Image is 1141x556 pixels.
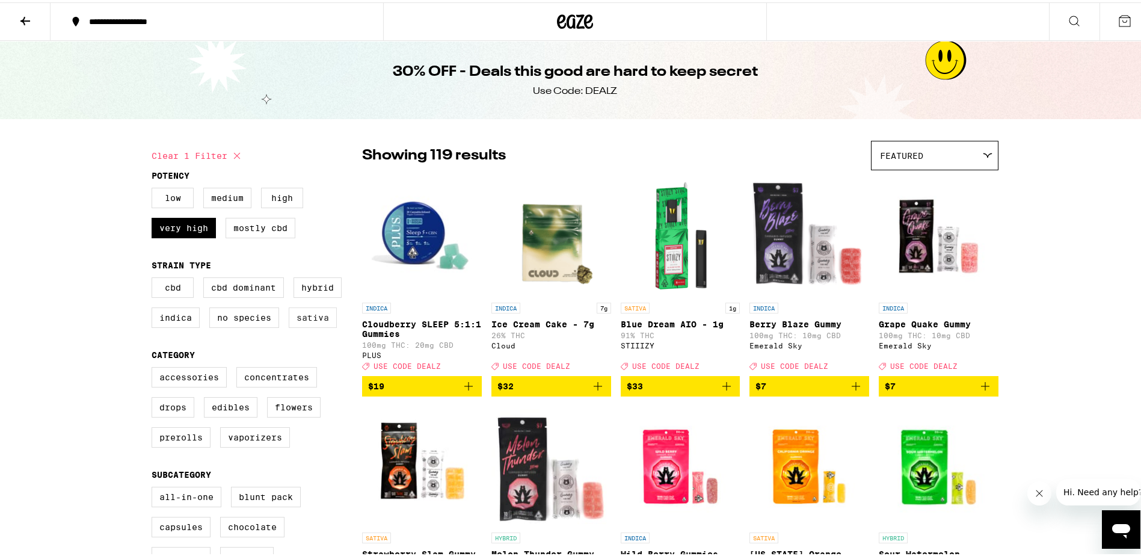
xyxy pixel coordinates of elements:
button: Add to bag [621,374,740,394]
p: Showing 119 results [362,143,506,164]
a: Open page for Cloudberry SLEEP 5:1:1 Gummies from PLUS [362,174,482,374]
p: 7g [597,300,611,311]
img: Emerald Sky - California Orange Gummies [749,404,869,524]
label: High [261,185,303,206]
legend: Potency [152,168,189,178]
span: Hi. Need any help? [7,8,87,18]
img: Cloud - Ice Cream Cake - 7g [491,174,611,294]
label: Hybrid [294,275,342,295]
span: $7 [885,379,896,389]
p: 26% THC [491,329,611,337]
img: Emerald Sky - Melon Thunder Gummy [491,404,611,524]
a: Open page for Blue Dream AIO - 1g from STIIIZY [621,174,740,374]
label: Medium [203,185,251,206]
p: INDICA [879,300,908,311]
label: Very High [152,215,216,236]
img: Emerald Sky - Grape Quake Gummy [879,174,998,294]
label: CBD [152,275,194,295]
p: Ice Cream Cake - 7g [491,317,611,327]
p: INDICA [362,300,391,311]
p: SATIVA [621,300,650,311]
button: Add to bag [879,374,998,394]
label: Capsules [152,514,211,535]
label: Flowers [267,395,321,415]
p: 1g [725,300,740,311]
p: 100mg THC: 10mg CBD [749,329,869,337]
p: INDICA [749,300,778,311]
div: Emerald Sky [879,339,998,347]
p: Berry Blaze Gummy [749,317,869,327]
button: Clear 1 filter [152,138,244,168]
span: $33 [627,379,643,389]
button: Add to bag [362,374,482,394]
p: HYBRID [491,530,520,541]
span: USE CODE DEALZ [503,360,570,368]
label: Edibles [204,395,257,415]
legend: Subcategory [152,468,211,477]
iframe: Close message [1027,479,1051,503]
div: Emerald Sky [749,339,869,347]
label: Low [152,185,194,206]
p: SATIVA [362,530,391,541]
iframe: Button to launch messaging window [1102,508,1140,546]
p: HYBRID [879,530,908,541]
label: Concentrates [236,365,317,385]
p: SATIVA [749,530,778,541]
p: Blue Dream AIO - 1g [621,317,740,327]
label: Prerolls [152,425,211,445]
legend: Category [152,348,195,357]
p: 100mg THC: 10mg CBD [879,329,998,337]
span: $19 [368,379,384,389]
div: PLUS [362,349,482,357]
span: USE CODE DEALZ [890,360,958,368]
p: 91% THC [621,329,740,337]
button: Add to bag [491,374,611,394]
h1: 30% OFF - Deals this good are hard to keep secret [393,60,758,80]
img: Emerald Sky - Berry Blaze Gummy [749,174,869,294]
button: Add to bag [749,374,869,394]
label: Mostly CBD [226,215,295,236]
p: INDICA [491,300,520,311]
span: $32 [497,379,514,389]
img: Emerald Sky - Wild Berry Gummies [621,404,740,524]
legend: Strain Type [152,258,211,268]
p: Cloudberry SLEEP 5:1:1 Gummies [362,317,482,336]
label: Accessories [152,365,227,385]
label: Sativa [289,305,337,326]
img: STIIIZY - Blue Dream AIO - 1g [621,174,740,294]
a: Open page for Berry Blaze Gummy from Emerald Sky [749,174,869,374]
span: $7 [755,379,766,389]
iframe: Message from company [1056,477,1140,503]
a: Open page for Grape Quake Gummy from Emerald Sky [879,174,998,374]
span: Featured [880,149,923,158]
label: Indica [152,305,200,326]
p: 100mg THC: 20mg CBD [362,339,482,347]
label: Drops [152,395,194,415]
div: STIIIZY [621,339,740,347]
label: Chocolate [220,514,284,535]
label: Vaporizers [220,425,290,445]
span: USE CODE DEALZ [761,360,828,368]
div: Use Code: DEALZ [533,82,617,96]
p: Grape Quake Gummy [879,317,998,327]
a: Open page for Ice Cream Cake - 7g from Cloud [491,174,611,374]
div: Cloud [491,339,611,347]
span: USE CODE DEALZ [374,360,441,368]
label: No Species [209,305,279,326]
p: INDICA [621,530,650,541]
img: Emerald Sky - Strawberry Slam Gummy [362,404,482,524]
img: PLUS - Cloudberry SLEEP 5:1:1 Gummies [362,174,482,294]
span: USE CODE DEALZ [632,360,700,368]
label: All-In-One [152,484,221,505]
label: CBD Dominant [203,275,284,295]
label: Blunt Pack [231,484,301,505]
img: Emerald Sky - Sour Watermelon Gummies [879,404,998,524]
